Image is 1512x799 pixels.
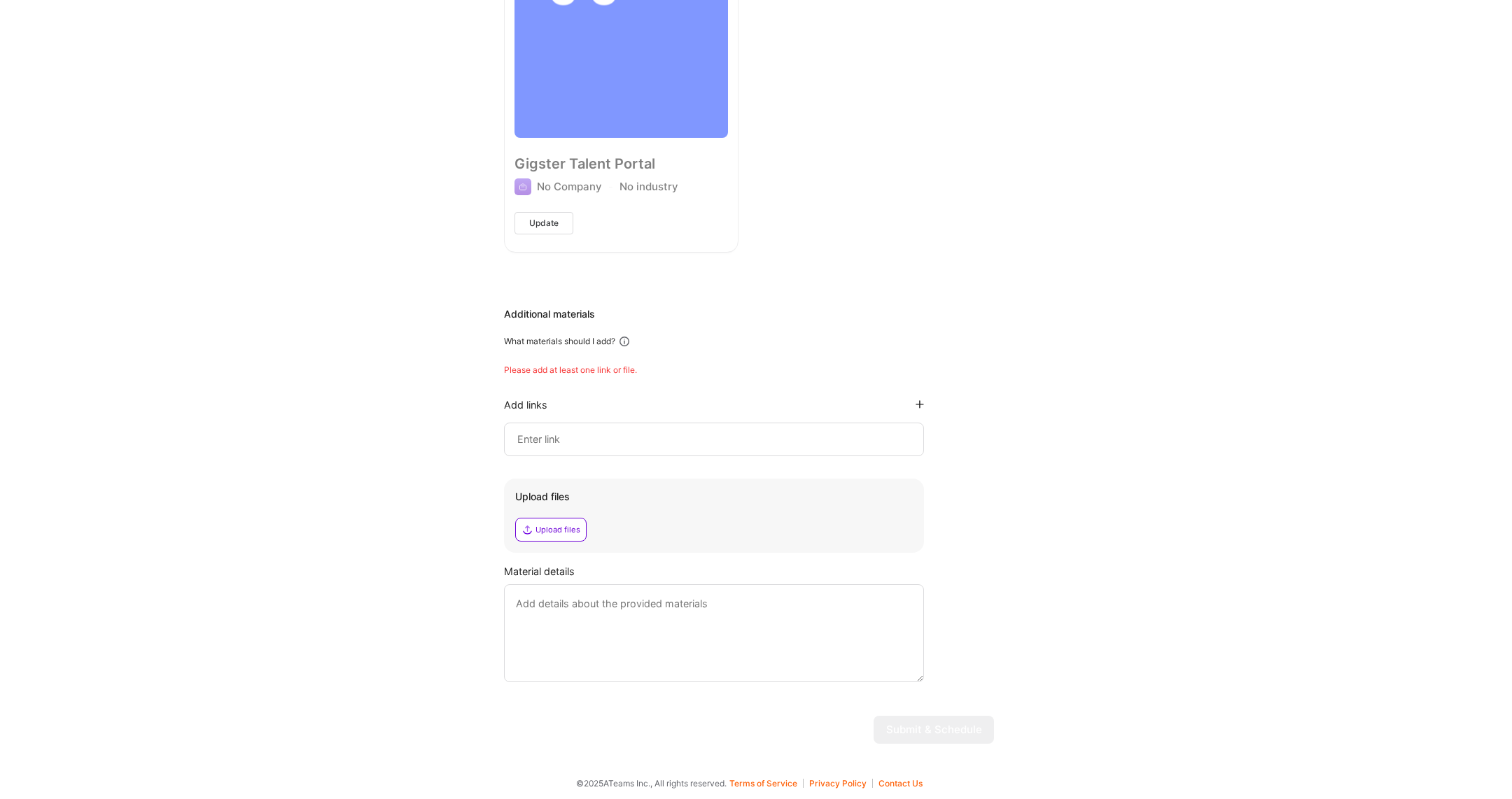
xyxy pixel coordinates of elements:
[874,716,994,744] button: Submit & Schedule
[514,212,573,234] button: Update
[521,524,533,535] i: icon Upload2
[729,779,804,788] button: Terms of Service
[504,365,994,376] div: Please add at least one link or file.
[618,335,631,348] i: icon Info
[504,307,994,321] div: Additional materials
[916,400,924,409] i: icon PlusBlackFlat
[878,779,923,788] button: Contact Us
[515,490,913,504] div: Upload files
[535,524,580,535] div: Upload files
[516,431,912,448] input: Enter link
[504,398,547,411] div: Add links
[504,564,994,579] div: Material details
[504,336,615,347] div: What materials should I add?
[529,217,559,229] span: Update
[576,776,727,791] span: © 2025 ATeams Inc., All rights reserved.
[809,779,873,788] button: Privacy Policy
